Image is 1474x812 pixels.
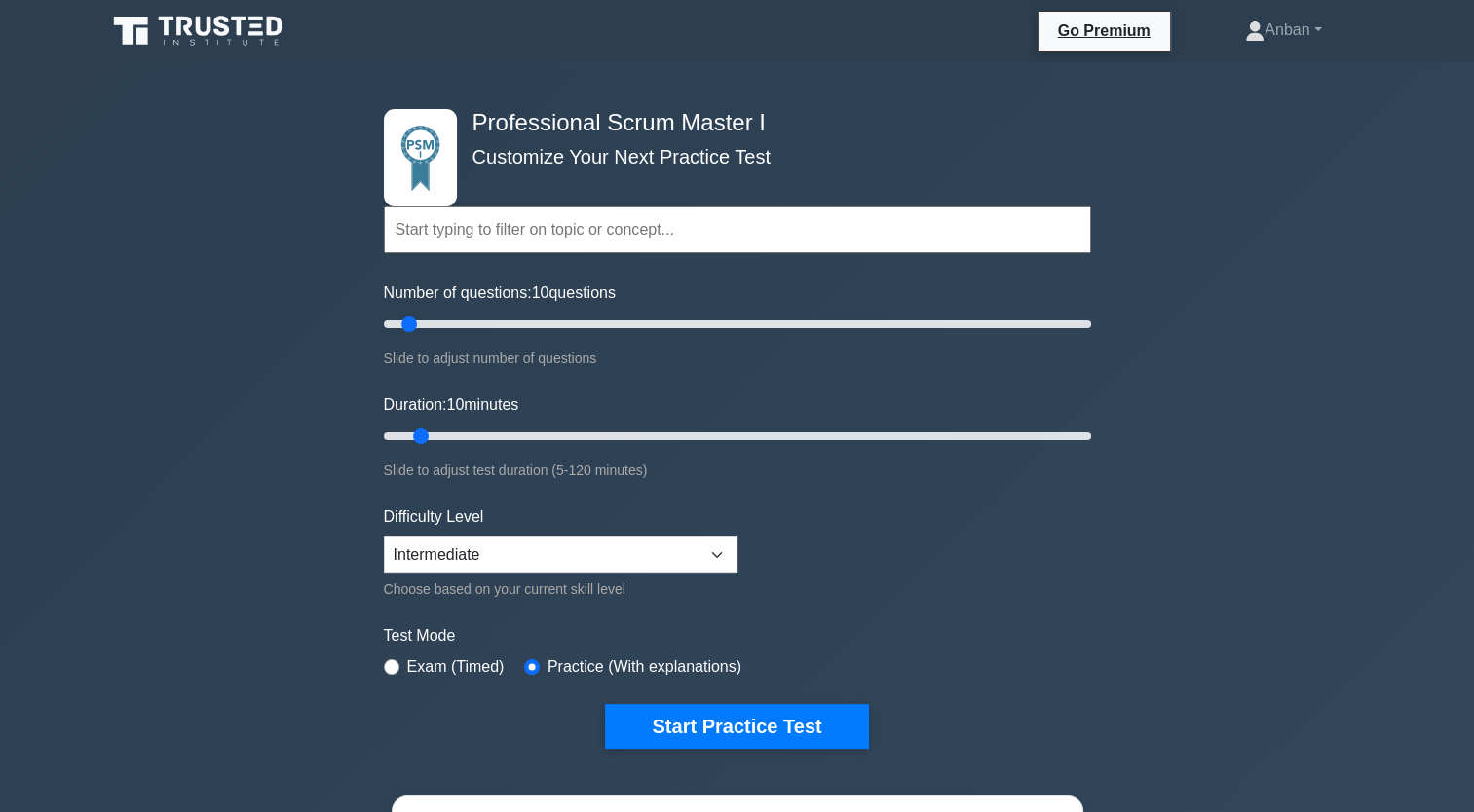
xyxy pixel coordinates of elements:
span: 10 [532,284,549,301]
div: Choose based on your current skill level [384,577,737,601]
a: Anban [1198,11,1368,50]
label: Difficulty Level [384,505,484,529]
span: 10 [446,396,464,413]
div: Slide to adjust test duration (5-120 minutes) [384,459,1091,482]
div: Slide to adjust number of questions [384,347,1091,370]
input: Start typing to filter on topic or concept... [384,206,1091,253]
h4: Professional Scrum Master I [465,109,996,137]
button: Start Practice Test [605,704,868,749]
label: Test Mode [384,624,1091,647]
label: Number of questions: questions [384,281,616,305]
label: Duration: minutes [384,393,519,417]
label: Exam (Timed) [407,655,505,679]
label: Practice (With explanations) [548,655,741,679]
a: Go Premium [1046,18,1162,43]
